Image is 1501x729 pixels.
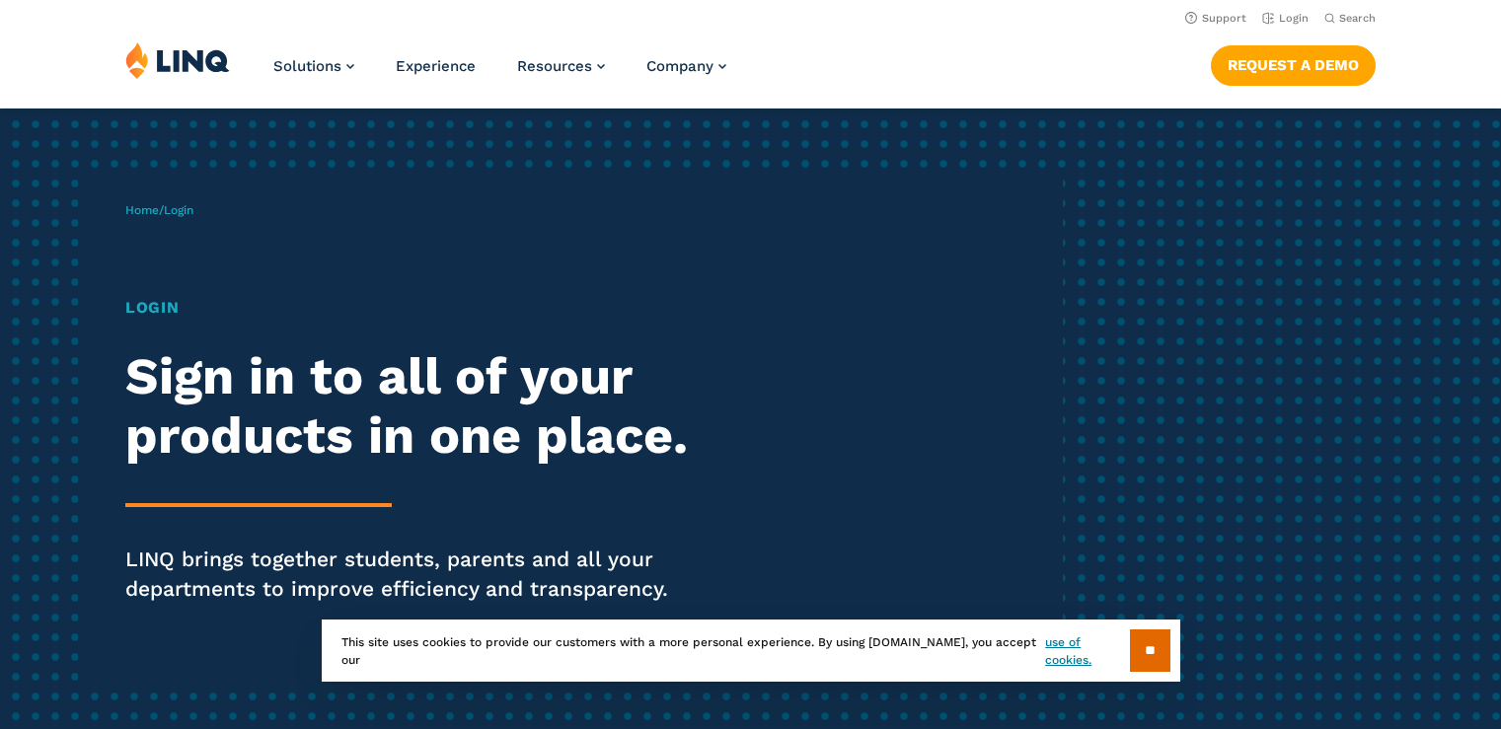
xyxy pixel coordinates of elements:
a: Request a Demo [1211,45,1376,85]
span: Login [164,203,193,217]
a: Experience [396,57,476,75]
div: This site uses cookies to provide our customers with a more personal experience. By using [DOMAIN... [322,620,1180,682]
span: Search [1339,12,1376,25]
h1: Login [125,296,704,320]
span: Resources [517,57,592,75]
span: Company [646,57,713,75]
span: / [125,203,193,217]
a: Company [646,57,726,75]
a: Support [1185,12,1246,25]
a: Home [125,203,159,217]
img: LINQ | K‑12 Software [125,41,230,79]
h2: Sign in to all of your products in one place. [125,347,704,466]
nav: Primary Navigation [273,41,726,107]
nav: Button Navigation [1211,41,1376,85]
a: Solutions [273,57,354,75]
span: Solutions [273,57,341,75]
a: Login [1262,12,1309,25]
button: Open Search Bar [1324,11,1376,26]
p: LINQ brings together students, parents and all your departments to improve efficiency and transpa... [125,545,704,604]
a: Resources [517,57,605,75]
a: use of cookies. [1045,633,1129,669]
